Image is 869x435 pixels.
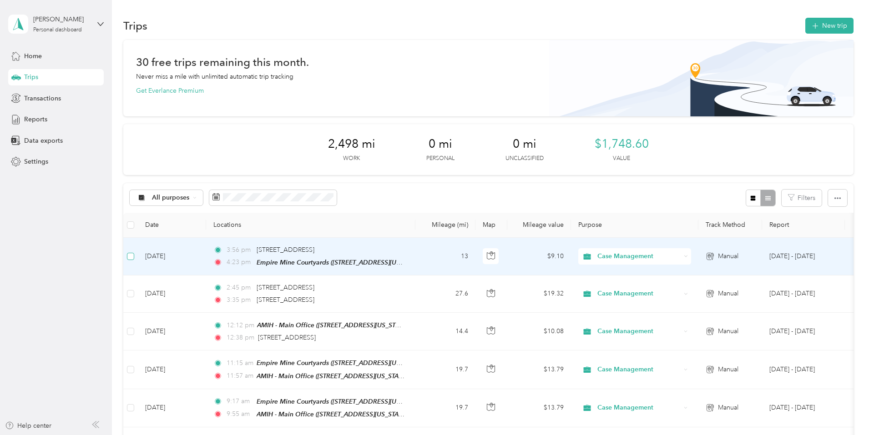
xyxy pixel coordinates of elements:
[257,284,314,291] span: [STREET_ADDRESS]
[505,155,544,163] p: Unclassified
[718,365,738,375] span: Manual
[571,213,698,238] th: Purpose
[138,275,206,313] td: [DATE]
[257,296,314,304] span: [STREET_ADDRESS]
[257,321,409,329] span: AMIH - Main Office ([STREET_ADDRESS][US_STATE])
[426,155,455,163] p: Personal
[24,157,48,166] span: Settings
[718,289,738,299] span: Manual
[343,155,360,163] p: Work
[507,213,571,238] th: Mileage value
[257,398,424,405] span: Empire Mine Courtyards ([STREET_ADDRESS][US_STATE])
[227,257,253,267] span: 4:23 pm
[762,313,845,350] td: Sep 20 - Oct 3, 2025
[507,313,571,350] td: $10.08
[136,57,309,67] h1: 30 free trips remaining this month.
[227,333,254,343] span: 12:38 pm
[415,350,475,389] td: 19.7
[138,350,206,389] td: [DATE]
[415,275,475,313] td: 27.6
[227,371,253,381] span: 11:57 am
[762,275,845,313] td: Sep 20 - Oct 3, 2025
[818,384,869,435] iframe: Everlance-gr Chat Button Frame
[227,396,253,406] span: 9:17 am
[258,334,316,341] span: [STREET_ADDRESS]
[24,94,61,103] span: Transactions
[227,409,253,419] span: 9:55 am
[123,21,147,30] h1: Trips
[597,365,681,375] span: Case Management
[762,238,845,275] td: Sep 20 - Oct 3, 2025
[597,289,681,299] span: Case Management
[33,27,82,33] div: Personal dashboard
[595,137,649,151] span: $1,748.60
[257,246,314,254] span: [STREET_ADDRESS]
[762,213,845,238] th: Report
[415,389,475,427] td: 19.7
[762,350,845,389] td: Sep 20 - Oct 3, 2025
[24,51,42,61] span: Home
[227,358,253,368] span: 11:15 am
[138,389,206,427] td: [DATE]
[227,295,253,305] span: 3:35 pm
[206,213,415,238] th: Locations
[136,72,293,81] p: Never miss a mile with unlimited automatic trip tracking
[24,115,47,124] span: Reports
[227,245,253,255] span: 3:56 pm
[718,251,738,261] span: Manual
[597,251,681,261] span: Case Management
[136,86,204,95] button: Get Everlance Premium
[597,326,681,336] span: Case Management
[475,213,507,238] th: Map
[152,195,190,201] span: All purposes
[415,213,475,238] th: Mileage (mi)
[762,389,845,427] td: Sep 20 - Oct 3, 2025
[138,213,206,238] th: Date
[507,389,571,427] td: $13.79
[613,155,630,163] p: Value
[33,15,90,24] div: [PERSON_NAME]
[429,137,452,151] span: 0 mi
[227,283,253,293] span: 2:45 pm
[415,238,475,275] td: 13
[782,190,822,206] button: Filters
[24,136,63,145] span: Data exports
[415,313,475,350] td: 14.4
[24,72,38,82] span: Trips
[698,213,762,238] th: Track Method
[257,372,409,380] span: AMIH - Main Office ([STREET_ADDRESS][US_STATE])
[257,410,409,418] span: AMIH - Main Office ([STREET_ADDRESS][US_STATE])
[227,320,253,330] span: 12:12 pm
[257,259,424,266] span: Empire Mine Courtyards ([STREET_ADDRESS][US_STATE])
[5,421,51,430] button: Help center
[513,137,536,151] span: 0 mi
[138,238,206,275] td: [DATE]
[718,326,738,336] span: Manual
[507,275,571,313] td: $19.32
[257,359,424,367] span: Empire Mine Courtyards ([STREET_ADDRESS][US_STATE])
[328,137,375,151] span: 2,498 mi
[549,40,854,116] img: Banner
[805,18,854,34] button: New trip
[597,403,681,413] span: Case Management
[507,350,571,389] td: $13.79
[718,403,738,413] span: Manual
[507,238,571,275] td: $9.10
[138,313,206,350] td: [DATE]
